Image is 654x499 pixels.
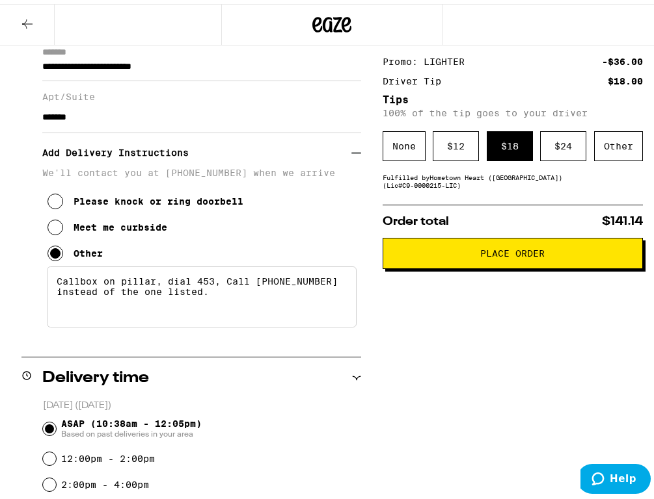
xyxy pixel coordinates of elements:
iframe: Opens a widget where you can find more information [580,460,651,493]
div: None [383,127,426,157]
div: Driver Tip [383,73,450,82]
div: Meet me curbside [74,218,167,229]
div: $ 24 [540,127,586,157]
button: Please knock or ring doorbell [48,185,243,211]
div: Other [74,244,103,255]
button: Other [48,237,103,262]
div: Other [594,127,643,157]
p: We'll contact you at [PHONE_NUMBER] when we arrive [42,164,361,174]
div: Promo: LIGHTER [383,53,474,62]
h5: Tips [383,91,643,101]
span: ASAP (10:38am - 12:05pm) [61,415,202,435]
label: Apt/Suite [42,88,361,98]
span: Place Order [480,245,545,254]
p: 100% of the tip goes to your driver [383,104,643,114]
div: Fulfilled by Hometown Heart ([GEOGRAPHIC_DATA]) (Lic# C9-0000215-LIC ) [383,170,643,185]
button: Meet me curbside [48,211,167,237]
span: $141.14 [602,212,643,224]
div: $ 12 [433,127,479,157]
button: Place Order [383,234,643,265]
span: Order total [383,212,449,224]
h2: Delivery time [42,366,149,382]
div: $ 18 [487,127,533,157]
span: Based on past deliveries in your area [61,425,202,435]
div: $18.00 [608,73,643,82]
h3: Add Delivery Instructions [42,134,351,164]
p: [DATE] ([DATE]) [43,396,361,408]
div: Please knock or ring doorbell [74,192,243,203]
label: 2:00pm - 4:00pm [61,476,149,486]
label: 12:00pm - 2:00pm [61,450,155,460]
div: $39.14 [608,32,643,42]
div: -$36.00 [602,53,643,62]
